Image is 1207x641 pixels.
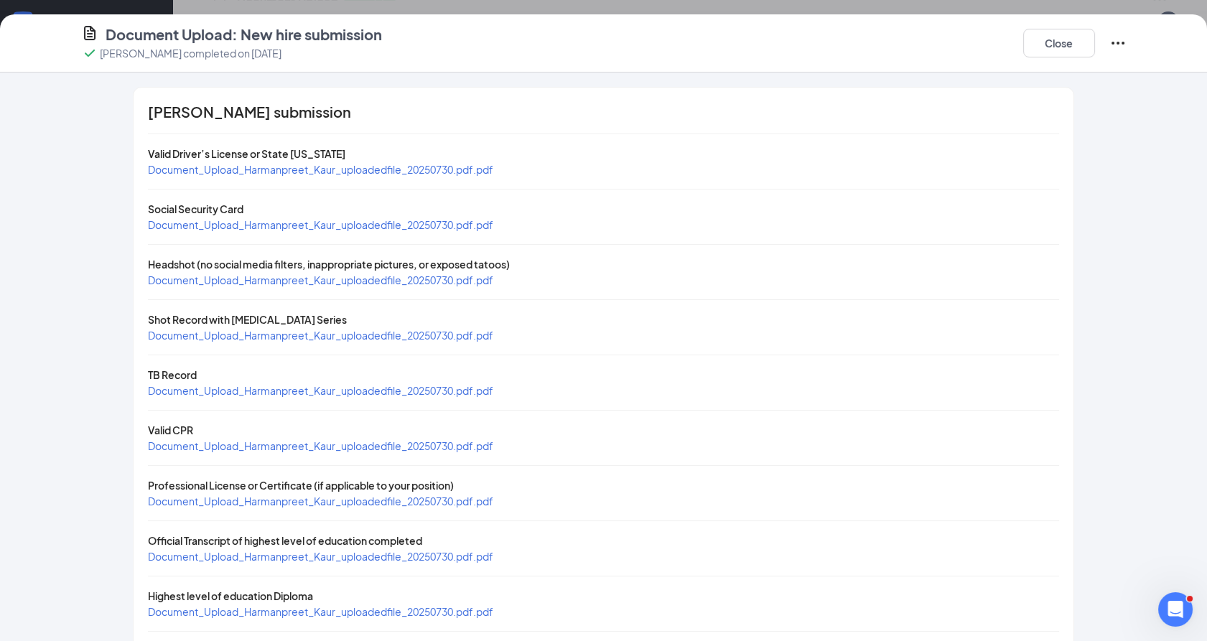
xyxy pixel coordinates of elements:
svg: CustomFormIcon [81,24,98,42]
span: Headshot (no social media filters, inappropriate pictures, or exposed tatoos) [148,258,510,271]
iframe: Intercom live chat [1158,592,1193,627]
span: Highest level of education Diploma [148,589,313,602]
span: Valid CPR [148,424,193,436]
a: Document_Upload_Harmanpreet_Kaur_uploadedfile_20250730.pdf.pdf [148,605,493,618]
span: [PERSON_NAME] submission [148,105,351,119]
a: Document_Upload_Harmanpreet_Kaur_uploadedfile_20250730.pdf.pdf [148,550,493,563]
a: Document_Upload_Harmanpreet_Kaur_uploadedfile_20250730.pdf.pdf [148,329,493,342]
h4: Document Upload: New hire submission [106,24,382,45]
a: Document_Upload_Harmanpreet_Kaur_uploadedfile_20250730.pdf.pdf [148,273,493,286]
span: Valid Driver’s License or State [US_STATE] [148,147,345,160]
a: Document_Upload_Harmanpreet_Kaur_uploadedfile_20250730.pdf.pdf [148,163,493,176]
p: [PERSON_NAME] completed on [DATE] [100,46,281,60]
span: TB Record [148,368,197,381]
svg: Checkmark [81,45,98,62]
button: Close [1023,29,1095,57]
span: Shot Record with [MEDICAL_DATA] Series [148,313,347,326]
span: Official Transcript of highest level of education completed [148,534,422,547]
a: Document_Upload_Harmanpreet_Kaur_uploadedfile_20250730.pdf.pdf [148,218,493,231]
a: Document_Upload_Harmanpreet_Kaur_uploadedfile_20250730.pdf.pdf [148,495,493,507]
a: Document_Upload_Harmanpreet_Kaur_uploadedfile_20250730.pdf.pdf [148,439,493,452]
svg: Ellipses [1109,34,1127,52]
span: Professional License or Certificate (if applicable to your position) [148,479,454,492]
a: Document_Upload_Harmanpreet_Kaur_uploadedfile_20250730.pdf.pdf [148,384,493,397]
span: Social Security Card [148,202,243,215]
